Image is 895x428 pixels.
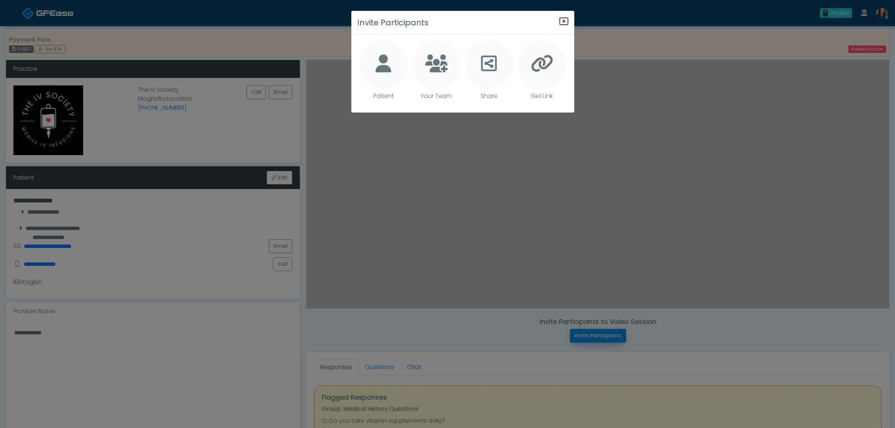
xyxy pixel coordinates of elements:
[531,92,553,101] p: Get Link
[421,92,452,101] p: Your Team
[553,11,574,32] button: Close
[357,17,428,29] h3: Invite Participants
[373,92,394,101] p: Patient
[6,3,28,25] button: Open LiveChat chat widget
[481,92,497,101] p: Share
